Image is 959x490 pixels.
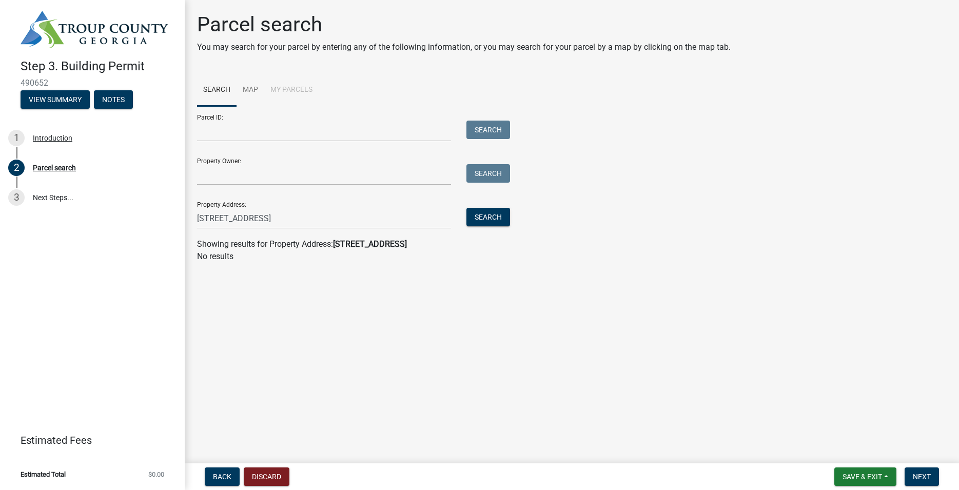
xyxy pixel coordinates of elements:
[205,467,240,486] button: Back
[8,189,25,206] div: 3
[466,121,510,139] button: Search
[466,208,510,226] button: Search
[8,430,168,450] a: Estimated Fees
[33,134,72,142] div: Introduction
[33,164,76,171] div: Parcel search
[466,164,510,183] button: Search
[834,467,896,486] button: Save & Exit
[21,78,164,88] span: 490652
[244,467,289,486] button: Discard
[333,239,407,249] strong: [STREET_ADDRESS]
[197,250,947,263] p: No results
[21,471,66,478] span: Estimated Total
[197,74,237,107] a: Search
[213,473,231,481] span: Back
[8,160,25,176] div: 2
[197,238,947,250] div: Showing results for Property Address:
[148,471,164,478] span: $0.00
[94,90,133,109] button: Notes
[21,59,177,74] h4: Step 3. Building Permit
[913,473,931,481] span: Next
[197,41,731,53] p: You may search for your parcel by entering any of the following information, or you may search fo...
[8,130,25,146] div: 1
[21,11,168,48] img: Troup County, Georgia
[905,467,939,486] button: Next
[94,96,133,104] wm-modal-confirm: Notes
[843,473,882,481] span: Save & Exit
[197,12,731,37] h1: Parcel search
[237,74,264,107] a: Map
[21,96,90,104] wm-modal-confirm: Summary
[21,90,90,109] button: View Summary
